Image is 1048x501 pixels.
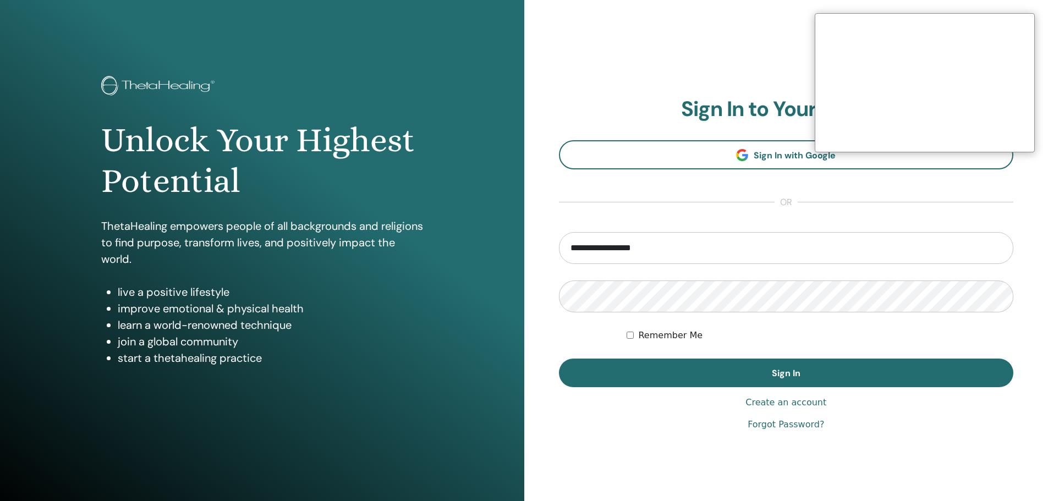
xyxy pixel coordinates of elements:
li: join a global community [118,333,423,350]
div: Keep me authenticated indefinitely or until I manually logout [627,329,1013,342]
label: Remember Me [638,329,703,342]
h1: Unlock Your Highest Potential [101,120,423,202]
span: Sign In [772,367,800,379]
span: or [775,196,798,209]
li: learn a world-renowned technique [118,317,423,333]
a: Forgot Password? [748,418,824,431]
h2: Sign In to Your Acount [559,97,1014,122]
li: start a thetahealing practice [118,350,423,366]
a: Sign In with Google [559,140,1014,169]
li: live a positive lifestyle [118,284,423,300]
a: Create an account [745,396,826,409]
button: Sign In [559,359,1014,387]
p: ThetaHealing empowers people of all backgrounds and religions to find purpose, transform lives, a... [101,218,423,267]
span: Sign In with Google [754,150,836,161]
li: improve emotional & physical health [118,300,423,317]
